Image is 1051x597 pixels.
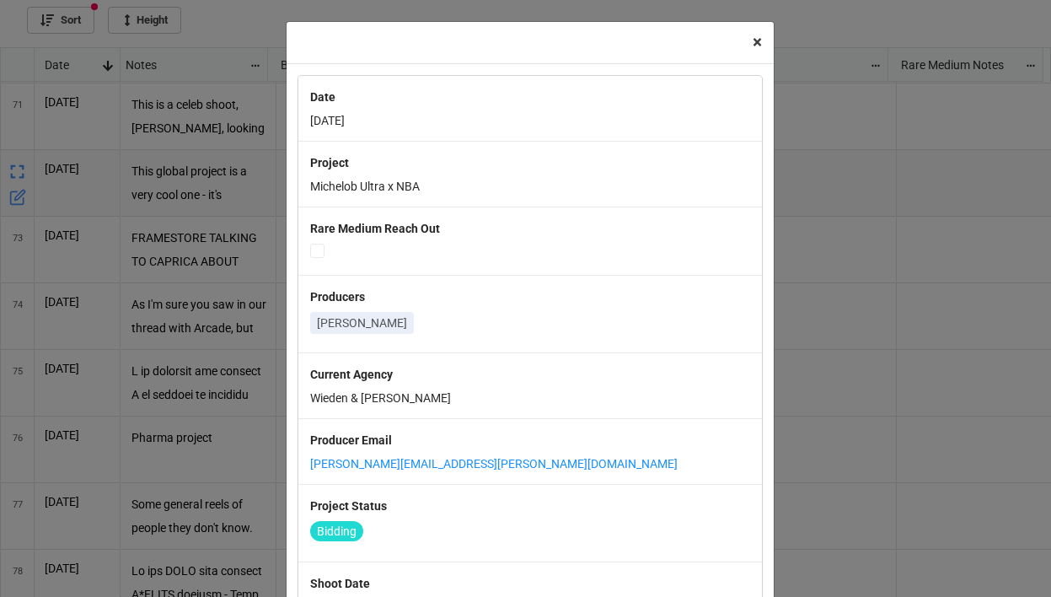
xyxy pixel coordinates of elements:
[310,290,365,304] b: Producers
[310,390,750,406] p: Wieden & [PERSON_NAME]
[310,156,349,169] b: Project
[310,178,750,195] p: Michelob Ultra x NBA
[310,368,393,381] b: Current Agency
[310,433,392,447] b: Producer Email
[310,457,678,471] a: [PERSON_NAME][EMAIL_ADDRESS][PERSON_NAME][DOMAIN_NAME]
[310,90,335,104] b: Date
[310,112,750,129] p: [DATE]
[310,521,363,541] div: Bidding
[310,577,370,590] b: Shoot Date
[310,499,387,513] b: Project Status
[317,315,407,331] p: [PERSON_NAME]
[310,222,440,235] b: Rare Medium Reach Out
[753,32,762,52] span: ×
